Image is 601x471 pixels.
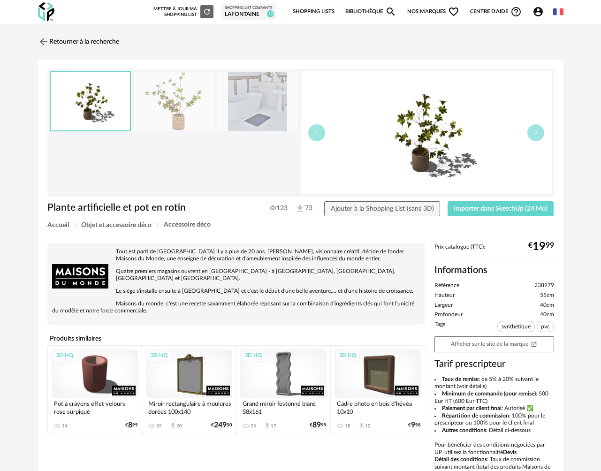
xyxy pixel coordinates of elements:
[38,36,49,47] img: svg+xml;base64,PHN2ZyB3aWR0aD0iMjQiIGhlaWdodD0iMjQiIHZpZXdCb3g9IjAgMCAyNCAyNCIgZmlsbD0ibm9uZSIgeG...
[47,221,554,228] div: Breadcrumb
[540,311,554,319] span: 40cm
[533,243,546,250] span: 19
[434,282,459,289] span: Référence
[310,422,327,428] div: € 99
[442,391,536,396] b: Minimum de commande (pour remise)
[293,2,335,22] a: Shopping Lists
[264,422,271,429] span: Download icon
[335,398,421,417] div: Cadre photo en bois d'hévéa 10x10
[52,398,138,417] div: Pot à crayons effet velours rose surpiqué
[164,221,211,228] span: Accessoire déco
[442,376,479,382] b: Taux de remise
[434,336,554,352] a: Afficher sur le site de la marqueOpen In New icon
[48,346,142,434] a: 3D HQ Pot à crayons effet velours rose surpiqué 14 €899
[142,346,236,434] a: 3D HQ Miroir rectangulaire à moulures dorées 100x140 35 Download icon 20 €24900
[52,248,420,262] p: Tout est parti de [GEOGRAPHIC_DATA] il y a plus de 20 ans. [PERSON_NAME], visionnaire créatif, dé...
[52,300,420,314] p: Maisons du monde, c'est une recette savamment élaborée reposant sur la combinaison d'ingrédients ...
[211,422,232,428] div: € 00
[528,243,554,250] div: € 99
[448,201,554,216] button: Importer dans SketchUp (24 Mo)
[146,398,232,417] div: Miroir rectangulaire à moulures dorées 100x140
[540,302,554,309] span: 40cm
[533,6,548,17] span: Account Circle icon
[407,2,460,22] span: Nos marques
[47,332,425,345] h4: Produits similaires
[324,201,440,216] button: Ajouter à la Shopping List (sans 3D)
[271,423,276,429] div: 17
[295,204,305,213] img: Téléchargements
[241,350,266,362] div: 3D HQ
[553,7,563,17] img: fr
[434,456,487,462] b: Détail des conditions
[203,9,211,14] span: Refresh icon
[176,423,182,429] div: 20
[62,423,68,429] div: 14
[146,350,172,362] div: 3D HQ
[301,71,552,194] img: thumbnail.png
[267,10,274,17] span: 22
[434,321,445,334] span: Tags
[52,350,77,362] div: 3D HQ
[434,405,554,412] li: : Autorisé ✅
[225,6,273,18] a: Shopping List courante LAFONTAINE 22
[240,398,327,417] div: Grand miroir festonné blanc 58x161
[533,6,544,17] span: Account Circle icon
[153,5,213,18] div: Mettre à jour ma Shopping List
[214,422,227,428] span: 249
[38,31,119,52] a: Retourner à la recherche
[442,405,502,411] b: Paiement par client final
[434,358,554,370] h3: Tarif prescripteur
[225,6,273,10] div: Shopping List courante
[236,346,330,434] a: 3D HQ Grand miroir festonné blanc 58x161 25 Download icon 17 €8999
[540,292,554,299] span: 55cm
[434,292,455,299] span: Hauteur
[52,268,420,282] p: Quatre premiers magasins ouvrent en [GEOGRAPHIC_DATA] - à [GEOGRAPHIC_DATA], [GEOGRAPHIC_DATA], [...
[434,264,554,276] h2: Informations
[251,423,256,429] div: 25
[52,248,108,304] img: brand logo
[270,204,288,213] span: 123
[454,205,548,212] span: Importer dans SketchUp (24 Mo)
[52,288,420,295] p: Le siège s'installe ensuite à [GEOGRAPHIC_DATA] et c'est le début d'une belle aventure.... et d'u...
[442,427,486,433] b: Autres conditions
[335,350,360,362] div: 3D HQ
[345,423,350,429] div: 18
[442,413,509,418] b: Répartition de commission
[81,222,152,228] span: Objet et accessoire déco
[510,6,522,17] span: Help Circle Outline icon
[503,449,517,455] b: Devis
[534,282,554,289] span: 238979
[331,346,425,434] a: 3D HQ Cadre photo en bois d'hévéa 10x10 18 Download icon 10 €998
[434,376,554,390] li: : de 5% à 20% suivant le montant (voir détails)
[385,6,396,17] span: Magnify icon
[38,2,54,22] img: OXP
[434,302,453,309] span: Largeur
[531,341,537,347] span: Open In New icon
[331,205,434,212] span: Ajouter à la Shopping List (sans 3D)
[225,11,273,18] div: LAFONTAINE
[358,422,365,429] span: Download icon
[51,72,130,131] img: thumbnail.png
[434,412,554,427] li: : 100% pour le prescripteur ou 100% pour le client final
[345,2,397,22] a: BibliothèqueMagnify icon
[434,390,554,405] li: : 500 Eur HT (600 Eur TTC)
[134,72,214,131] img: plante-artificielle-et-pot-en-rotin-1000-10-31-238979_1.jpg
[312,422,321,428] span: 89
[217,72,298,131] img: plante-artificielle-et-pot-en-rotin-1000-10-31-238979_7.jpg
[47,201,253,214] h1: Plante artificielle et pot en rotin
[125,422,138,428] div: € 99
[434,427,554,434] li: : Détail ci-dessous
[537,321,554,332] span: pvc
[448,6,459,17] span: Heart Outline icon
[434,311,463,319] span: Profondeur
[156,423,162,429] div: 35
[47,222,69,228] span: Accueil
[470,6,522,17] span: Centre d'aideHelp Circle Outline icon
[128,422,132,428] span: 8
[408,422,421,428] div: € 98
[411,422,415,428] span: 9
[365,423,371,429] div: 10
[295,204,308,213] span: 73
[434,243,554,259] div: Prix catalogue (TTC):
[169,422,176,429] span: Download icon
